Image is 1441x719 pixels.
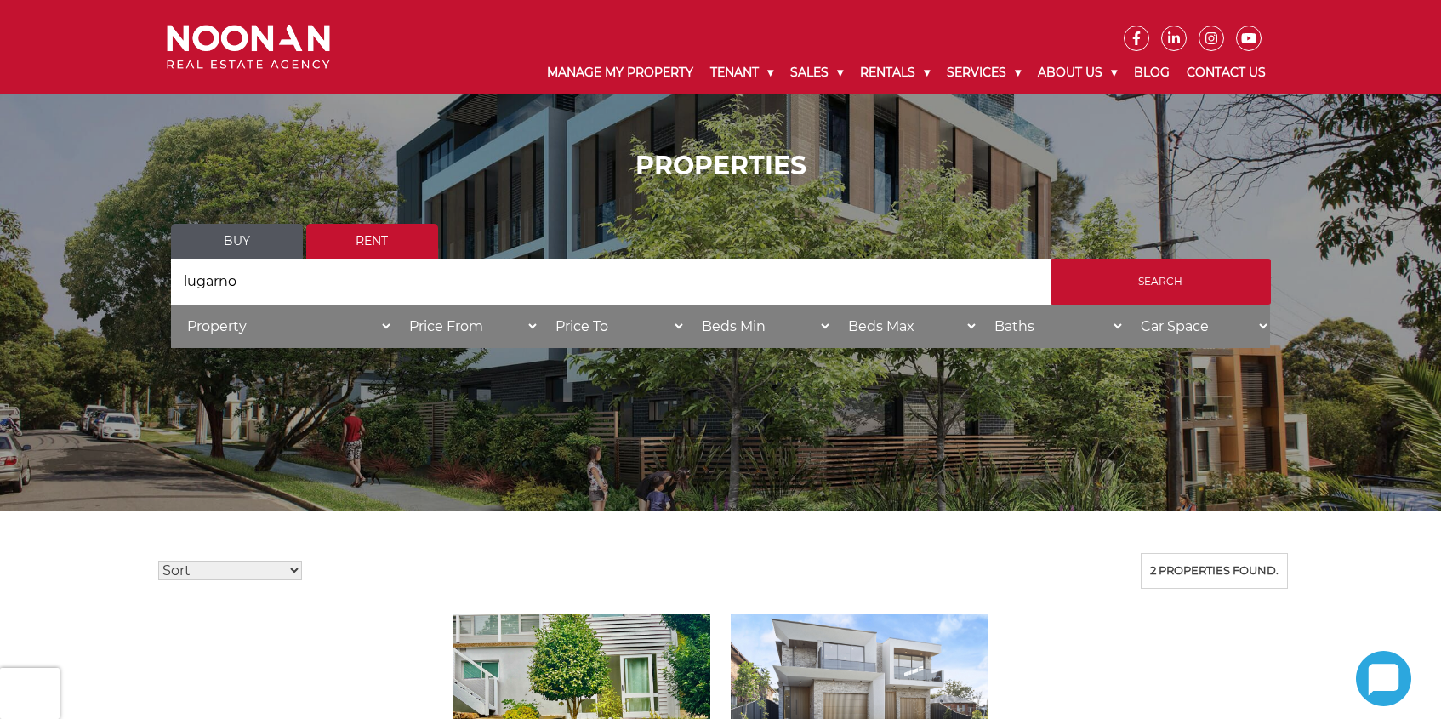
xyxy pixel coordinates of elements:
a: About Us [1029,51,1125,94]
a: Tenant [702,51,782,94]
input: Search by suburb, postcode or area [171,259,1051,305]
input: Search [1051,259,1271,305]
a: Buy [171,224,303,259]
a: Rentals [851,51,938,94]
a: Rent [306,224,438,259]
a: Blog [1125,51,1178,94]
div: 2 properties found. [1141,553,1288,589]
h1: PROPERTIES [171,151,1271,181]
a: Services [938,51,1029,94]
a: Sales [782,51,851,94]
select: Sort Listings [158,561,302,580]
img: Noonan Real Estate Agency [167,25,330,70]
a: Manage My Property [538,51,702,94]
a: Contact Us [1178,51,1274,94]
